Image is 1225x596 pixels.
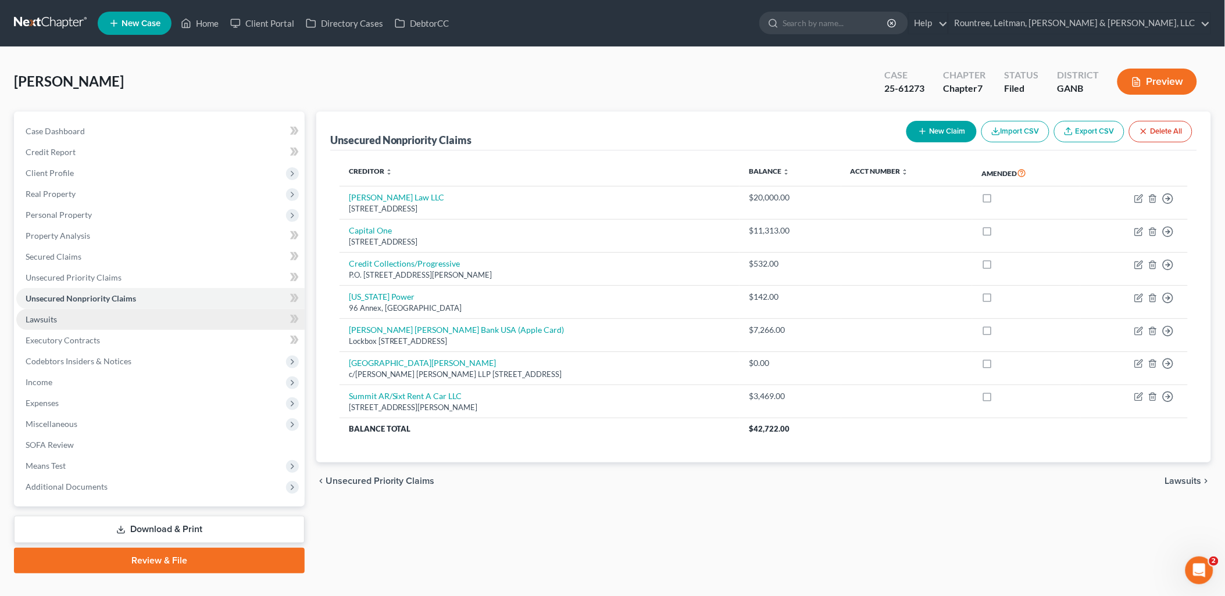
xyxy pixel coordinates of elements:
[906,121,977,142] button: New Claim
[902,168,909,175] i: unfold_more
[749,258,831,270] div: $532.00
[909,13,948,34] a: Help
[26,126,85,136] span: Case Dashboard
[26,398,59,408] span: Expenses
[943,69,985,82] div: Chapter
[1057,82,1099,95] div: GANB
[326,476,435,486] span: Unsecured Priority Claims
[16,330,305,351] a: Executory Contracts
[340,418,740,439] th: Balance Total
[349,167,392,175] a: Creditor unfold_more
[851,167,909,175] a: Acct Number unfold_more
[972,160,1080,186] th: Amended
[749,324,831,336] div: $7,266.00
[884,69,924,82] div: Case
[26,335,100,345] span: Executory Contracts
[943,82,985,95] div: Chapter
[349,336,731,347] div: Lockbox [STREET_ADDRESS]
[749,167,790,175] a: Balance unfold_more
[26,147,76,157] span: Credit Report
[1165,476,1211,486] button: Lawsuits chevron_right
[26,231,90,240] span: Property Analysis
[349,303,731,314] div: 96 Annex, [GEOGRAPHIC_DATA]
[14,516,305,543] a: Download & Print
[1129,121,1192,142] button: Delete All
[16,121,305,142] a: Case Dashboard
[783,12,889,34] input: Search by name...
[16,267,305,288] a: Unsecured Priority Claims
[1185,556,1213,584] iframe: Intercom live chat
[26,189,76,199] span: Real Property
[981,121,1049,142] button: Import CSV
[1117,69,1197,95] button: Preview
[16,142,305,163] a: Credit Report
[16,435,305,455] a: SOFA Review
[16,225,305,246] a: Property Analysis
[949,13,1210,34] a: Rountree, Leitman, [PERSON_NAME] & [PERSON_NAME], LLC
[14,548,305,573] a: Review & File
[349,325,565,335] a: [PERSON_NAME] [PERSON_NAME] Bank USA (Apple Card)
[26,293,136,303] span: Unsecured Nonpriority Claims
[26,356,131,366] span: Codebtors Insiders & Notices
[224,13,300,34] a: Client Portal
[316,476,435,486] button: chevron_left Unsecured Priority Claims
[749,291,831,303] div: $142.00
[385,168,392,175] i: unfold_more
[122,19,160,28] span: New Case
[26,314,57,324] span: Lawsuits
[1004,82,1038,95] div: Filed
[1054,121,1124,142] a: Export CSV
[349,192,445,202] a: [PERSON_NAME] Law LLC
[389,13,455,34] a: DebtorCC
[26,272,122,282] span: Unsecured Priority Claims
[175,13,224,34] a: Home
[349,402,731,413] div: [STREET_ADDRESS][PERSON_NAME]
[884,82,924,95] div: 25-61273
[16,309,305,330] a: Lawsuits
[749,357,831,369] div: $0.00
[349,258,460,268] a: Credit Collections/Progressive
[349,270,731,281] div: P.O. [STREET_ADDRESS][PERSON_NAME]
[26,252,81,261] span: Secured Claims
[349,369,731,380] div: c/[PERSON_NAME] [PERSON_NAME] LLP [STREET_ADDRESS]
[16,246,305,267] a: Secured Claims
[1057,69,1099,82] div: District
[300,13,389,34] a: Directory Cases
[749,390,831,402] div: $3,469.00
[26,440,74,450] span: SOFA Review
[16,288,305,309] a: Unsecured Nonpriority Claims
[26,377,52,387] span: Income
[349,391,462,401] a: Summit AR/Sixt Rent A Car LLC
[783,168,790,175] i: unfold_more
[1165,476,1202,486] span: Lawsuits
[349,236,731,247] div: [STREET_ADDRESS]
[977,82,983,94] span: 7
[749,192,831,203] div: $20,000.00
[26,482,108,491] span: Additional Documents
[1004,69,1038,82] div: Status
[330,133,472,147] div: Unsecured Nonpriority Claims
[349,225,392,235] a: Capital One
[26,419,77,429] span: Miscellaneous
[1202,476,1211,486] i: chevron_right
[26,168,74,178] span: Client Profile
[316,476,326,486] i: chevron_left
[749,424,790,433] span: $42,722.00
[14,73,124,89] span: [PERSON_NAME]
[26,210,92,220] span: Personal Property
[349,203,731,214] div: [STREET_ADDRESS]
[349,292,415,301] a: [US_STATE] Power
[749,225,831,236] div: $11,313.00
[1209,556,1219,566] span: 2
[26,461,66,471] span: Means Test
[349,358,497,368] a: [GEOGRAPHIC_DATA][PERSON_NAME]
